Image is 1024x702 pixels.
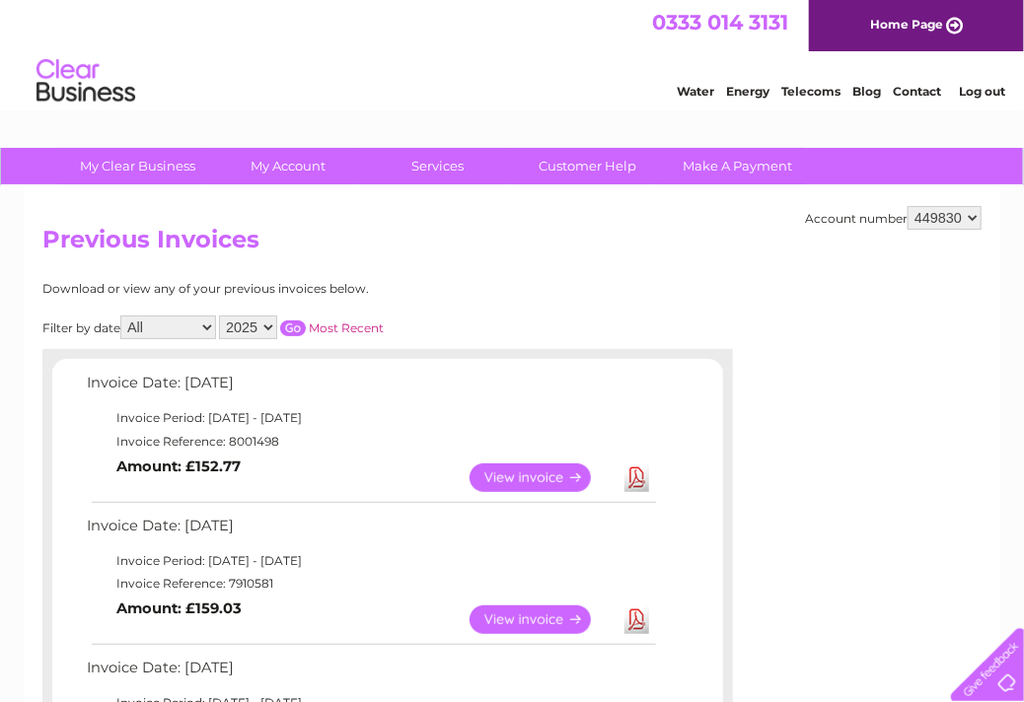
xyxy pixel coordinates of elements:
a: Water [677,84,714,99]
td: Invoice Reference: 7910581 [82,572,659,596]
a: Log out [959,84,1005,99]
b: Amount: £152.77 [116,457,241,475]
a: Energy [726,84,769,99]
a: View [470,605,615,634]
td: Invoice Period: [DATE] - [DATE] [82,406,659,430]
a: Contact [893,84,941,99]
div: Clear Business is a trading name of Verastar Limited (registered in [GEOGRAPHIC_DATA] No. 3667643... [47,11,980,96]
b: Amount: £159.03 [116,599,242,617]
a: Make A Payment [657,148,820,184]
div: Download or view any of your previous invoices below. [42,282,560,296]
td: Invoice Reference: 8001498 [82,430,659,454]
a: Download [624,605,649,634]
td: Invoice Period: [DATE] - [DATE] [82,549,659,573]
a: My Clear Business [57,148,220,184]
a: Services [357,148,520,184]
td: Invoice Date: [DATE] [82,655,659,691]
img: logo.png [36,51,136,111]
a: Most Recent [309,320,384,335]
a: Download [624,463,649,492]
td: Invoice Date: [DATE] [82,513,659,549]
td: Invoice Date: [DATE] [82,370,659,406]
h2: Previous Invoices [42,226,982,263]
a: Telecoms [781,84,841,99]
a: 0333 014 3131 [652,10,788,35]
a: Blog [852,84,881,99]
a: Customer Help [507,148,670,184]
div: Filter by date [42,316,560,339]
div: Account number [805,206,982,230]
a: My Account [207,148,370,184]
a: View [470,463,615,492]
